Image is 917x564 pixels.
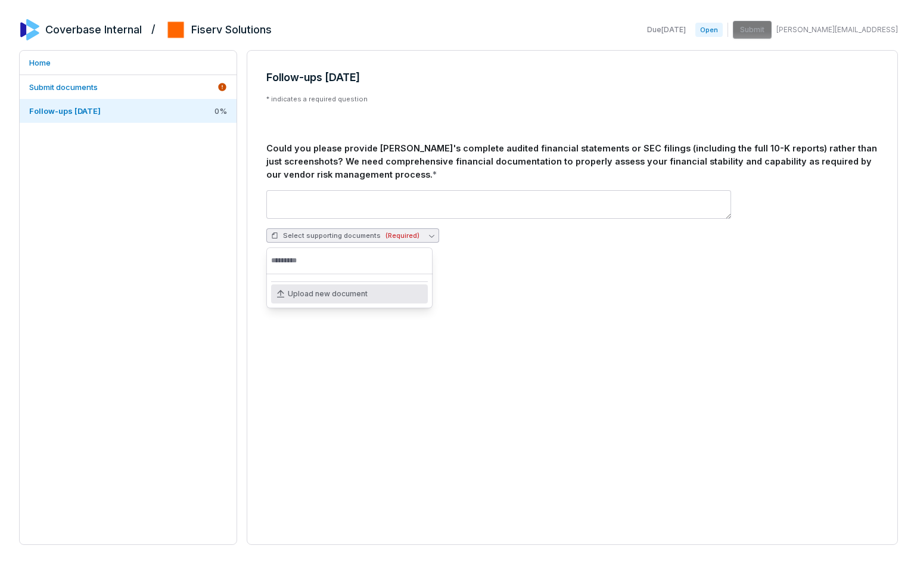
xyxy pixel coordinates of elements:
span: 0 % [215,106,227,116]
h2: Coverbase Internal [45,22,142,38]
span: Submit documents [29,82,98,92]
span: Due [DATE] [647,25,686,35]
span: Upload new document [288,289,368,299]
span: (Required) [386,231,419,240]
div: Could you please provide [PERSON_NAME]'s complete audited financial statements or SEC filings (in... [266,142,878,181]
a: Home [20,51,237,75]
p: * indicates a required question [266,95,878,104]
div: Suggestions [266,274,433,308]
a: Follow-ups [DATE]0% [20,99,237,123]
span: Select supporting documents [271,231,419,240]
h2: / [151,19,156,37]
span: Follow-ups [DATE] [29,106,101,116]
span: Open [695,23,723,37]
span: [PERSON_NAME][EMAIL_ADDRESS] [776,25,898,35]
h2: Fiserv Solutions [191,22,272,38]
h3: Follow-ups [DATE] [266,70,878,85]
a: Submit documents [20,75,237,99]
